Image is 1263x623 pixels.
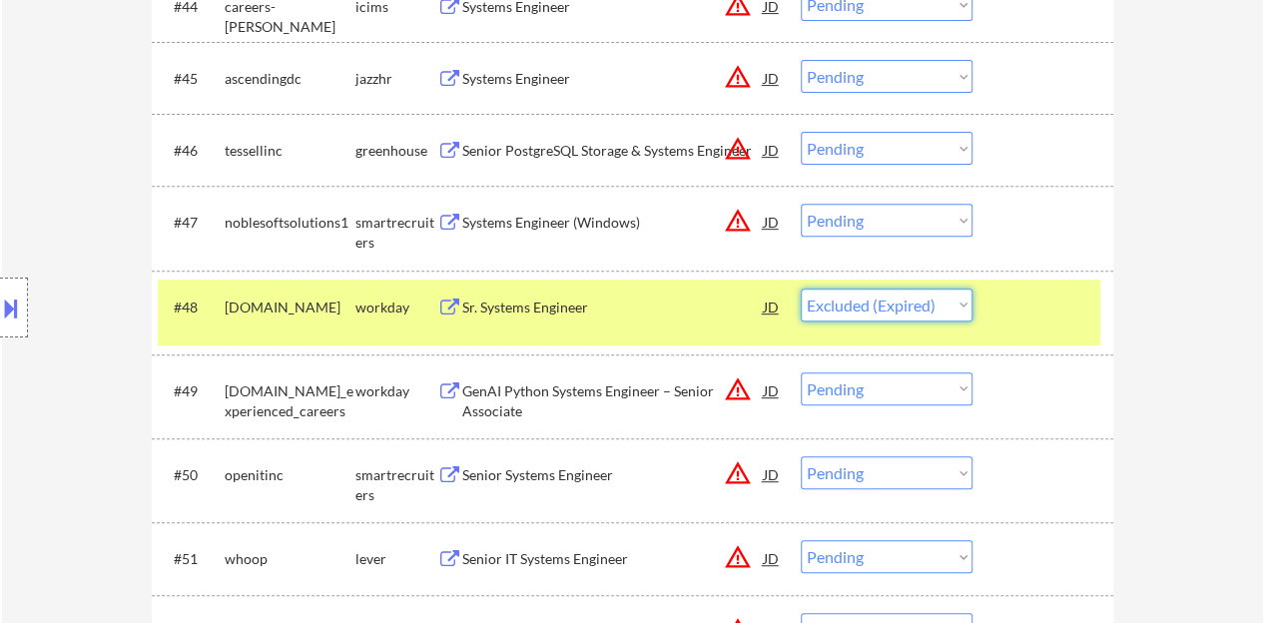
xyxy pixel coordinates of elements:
[762,372,782,408] div: JD
[355,141,437,161] div: greenhouse
[225,69,355,89] div: ascendingdc
[174,549,209,569] div: #51
[724,207,752,235] button: warning_amber
[462,298,764,317] div: Sr. Systems Engineer
[355,381,437,401] div: workday
[355,465,437,504] div: smartrecruiters
[355,298,437,317] div: workday
[762,204,782,240] div: JD
[462,213,764,233] div: Systems Engineer (Windows)
[355,549,437,569] div: lever
[724,459,752,487] button: warning_amber
[355,69,437,89] div: jazzhr
[762,456,782,492] div: JD
[355,213,437,252] div: smartrecruiters
[724,135,752,163] button: warning_amber
[462,381,764,420] div: GenAI Python Systems Engineer – Senior Associate
[724,375,752,403] button: warning_amber
[762,289,782,324] div: JD
[462,549,764,569] div: Senior IT Systems Engineer
[225,549,355,569] div: whoop
[462,465,764,485] div: Senior Systems Engineer
[762,540,782,576] div: JD
[462,141,764,161] div: Senior PostgreSQL Storage & Systems Engineer
[762,132,782,168] div: JD
[462,69,764,89] div: Systems Engineer
[724,63,752,91] button: warning_amber
[724,543,752,571] button: warning_amber
[174,69,209,89] div: #45
[762,60,782,96] div: JD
